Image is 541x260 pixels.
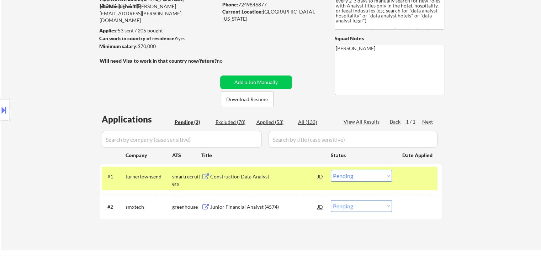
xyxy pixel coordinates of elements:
div: #2 [107,203,120,210]
div: Applied (53) [256,119,292,126]
div: JD [317,200,324,213]
div: $70,000 [99,43,218,50]
div: Applications [102,115,172,124]
div: All (133) [298,119,334,126]
strong: Applies: [99,27,118,33]
div: JD [317,170,324,183]
div: Date Applied [402,152,434,159]
div: Company [126,152,172,159]
strong: Minimum salary: [99,43,138,49]
div: 1 / 1 [406,118,422,125]
div: Junior Financial Analyst (4574) [210,203,318,210]
div: 7249846877 [222,1,323,8]
div: Back [390,118,401,125]
div: Construction Data Analyst [210,173,318,180]
div: smxtech [126,203,172,210]
strong: Phone: [222,1,238,7]
div: [PERSON_NAME][EMAIL_ADDRESS][PERSON_NAME][DOMAIN_NAME] [100,3,218,24]
button: Add a Job Manually [220,76,292,89]
div: greenhouse [172,203,201,210]
div: Status [331,149,392,161]
div: ATS [172,152,201,159]
input: Search by title (case sensitive) [269,131,437,148]
strong: Current Location: [222,9,263,15]
div: no [217,57,237,64]
strong: Will need Visa to work in that country now/future?: [100,58,218,64]
div: #1 [107,173,120,180]
div: View All Results [344,118,382,125]
div: yes [99,35,216,42]
div: [GEOGRAPHIC_DATA], [US_STATE] [222,8,323,22]
strong: Mailslurp Email: [100,3,137,9]
div: Excluded (78) [216,119,251,126]
button: Download Resume [221,91,274,107]
div: Next [422,118,434,125]
div: smartrecruiters [172,173,201,187]
div: turnertownsend [126,173,172,180]
div: Pending (2) [175,119,210,126]
strong: Can work in country of residence?: [99,35,178,41]
div: 53 sent / 205 bought [99,27,218,34]
div: Squad Notes [335,35,444,42]
input: Search by company (case sensitive) [102,131,262,148]
div: Title [201,152,324,159]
